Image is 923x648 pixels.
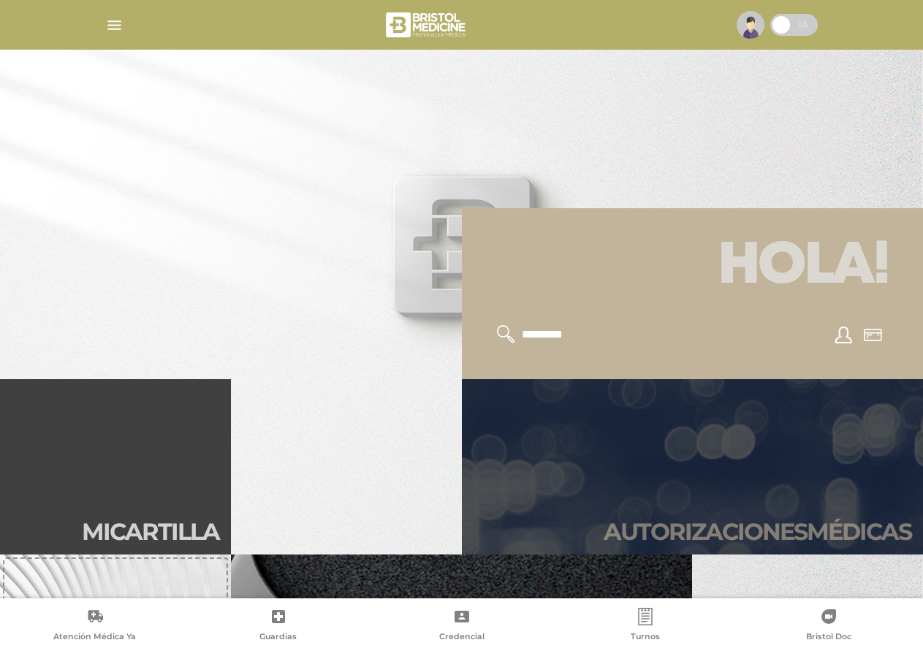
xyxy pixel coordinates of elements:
img: bristol-medicine-blanco.png [384,7,471,42]
span: Guardias [259,631,297,644]
a: Credencial [370,608,553,645]
a: Bristol Doc [737,608,920,645]
img: Cober_menu-lines-white.svg [105,16,124,34]
span: Bristol Doc [806,631,851,644]
a: Atención Médica Ya [3,608,186,645]
h1: Hola! [479,226,906,308]
span: Turnos [631,631,660,644]
img: profile-placeholder.svg [737,11,764,39]
span: Atención Médica Ya [53,631,136,644]
a: Turnos [553,608,737,645]
h2: Autori zaciones médicas [604,518,911,546]
h2: Mi car tilla [82,518,219,546]
span: Credencial [439,631,485,644]
a: Guardias [186,608,370,645]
